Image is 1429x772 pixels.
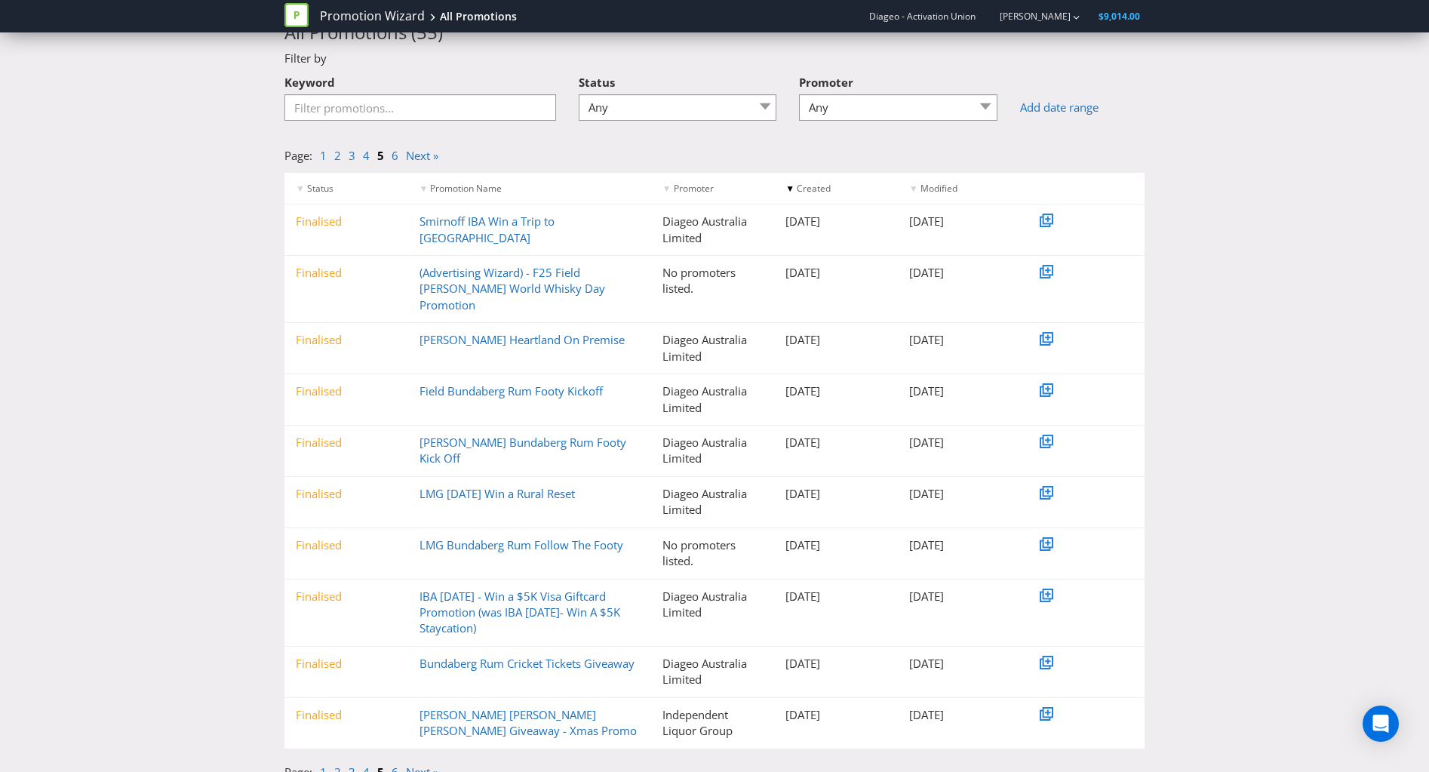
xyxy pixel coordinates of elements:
[651,383,775,416] div: Diageo Australia Limited
[651,332,775,364] div: Diageo Australia Limited
[349,148,355,163] a: 3
[419,589,620,636] a: IBA [DATE] - Win a $5K Visa Giftcard Promotion (was IBA [DATE]- Win A $5K Staycation)
[430,182,502,195] span: Promotion Name
[579,75,615,90] span: Status
[651,589,775,621] div: Diageo Australia Limited
[1363,706,1399,742] div: Open Intercom Messenger
[284,148,312,163] span: Page:
[898,435,1022,451] div: [DATE]
[334,148,341,163] a: 2
[419,435,626,466] a: [PERSON_NAME] Bundaberg Rum Footy Kick Off
[774,265,898,281] div: [DATE]
[920,182,957,195] span: Modified
[774,589,898,604] div: [DATE]
[419,182,429,195] span: ▼
[898,332,1022,348] div: [DATE]
[774,332,898,348] div: [DATE]
[774,435,898,451] div: [DATE]
[296,182,305,195] span: ▼
[651,265,775,297] div: No promoters listed.
[284,656,408,672] div: Finalised
[392,148,398,163] a: 6
[320,148,327,163] a: 1
[799,75,853,90] span: Promoter
[419,332,625,347] a: [PERSON_NAME] Heartland On Premise
[869,10,976,23] span: Diageo - Activation Union
[797,182,831,195] span: Created
[774,537,898,553] div: [DATE]
[284,383,408,399] div: Finalised
[284,589,408,604] div: Finalised
[419,707,637,738] a: [PERSON_NAME] [PERSON_NAME] [PERSON_NAME] Giveaway - Xmas Promo
[284,707,408,723] div: Finalised
[284,67,335,91] label: Keyword
[898,589,1022,604] div: [DATE]
[320,8,425,25] a: Promotion Wizard
[419,214,555,245] a: Smirnoff IBA Win a Trip to [GEOGRAPHIC_DATA]
[419,656,635,671] a: Bundaberg Rum Cricket Tickets Giveaway
[662,182,671,195] span: ▼
[284,435,408,451] div: Finalised
[651,214,775,246] div: Diageo Australia Limited
[1099,10,1140,23] span: $9,014.00
[419,265,605,312] a: (Advertising Wizard) - F25 Field [PERSON_NAME] World Whisky Day Promotion
[1020,100,1145,115] a: Add date range
[284,214,408,229] div: Finalised
[273,51,1156,66] div: Filter by
[774,656,898,672] div: [DATE]
[440,9,517,24] div: All Promotions
[406,148,438,163] a: Next »
[377,148,384,163] a: 5
[898,707,1022,723] div: [DATE]
[898,537,1022,553] div: [DATE]
[651,537,775,570] div: No promoters listed.
[284,265,408,281] div: Finalised
[774,214,898,229] div: [DATE]
[898,265,1022,281] div: [DATE]
[651,486,775,518] div: Diageo Australia Limited
[985,10,1071,23] a: [PERSON_NAME]
[774,486,898,502] div: [DATE]
[284,537,408,553] div: Finalised
[898,383,1022,399] div: [DATE]
[419,486,575,501] a: LMG [DATE] Win a Rural Reset
[651,656,775,688] div: Diageo Australia Limited
[419,537,623,552] a: LMG Bundaberg Rum Follow The Footy
[307,182,333,195] span: Status
[284,332,408,348] div: Finalised
[774,707,898,723] div: [DATE]
[419,383,603,398] a: Field Bundaberg Rum Footy Kickoff
[898,214,1022,229] div: [DATE]
[363,148,370,163] a: 4
[774,383,898,399] div: [DATE]
[651,435,775,467] div: Diageo Australia Limited
[785,182,794,195] span: ▼
[651,707,775,740] div: Independent Liquor Group
[674,182,714,195] span: Promoter
[284,94,556,121] input: Filter promotions...
[898,486,1022,502] div: [DATE]
[284,486,408,502] div: Finalised
[909,182,918,195] span: ▼
[898,656,1022,672] div: [DATE]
